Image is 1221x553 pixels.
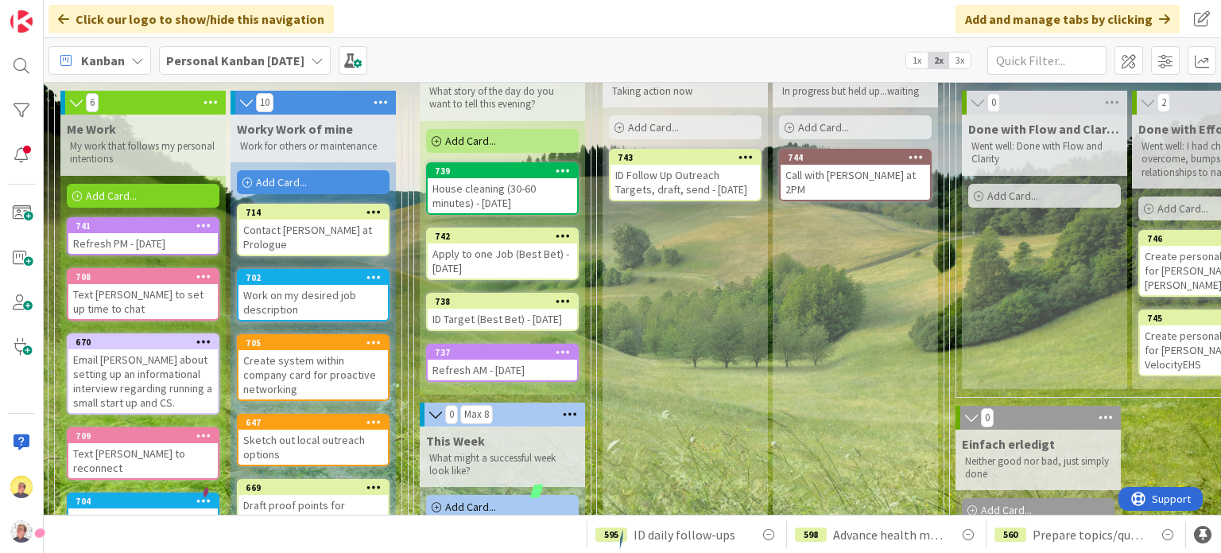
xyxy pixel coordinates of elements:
div: 709Text [PERSON_NAME] to reconnect [68,429,218,478]
div: Click our logo to show/hide this navigation [48,5,334,33]
b: Personal Kanban [DATE] [166,53,304,68]
div: 744 [781,150,930,165]
div: 741 [68,219,218,233]
div: 709 [76,430,218,442]
span: Add Card... [1157,201,1208,216]
span: 2x [928,53,949,68]
div: 739 [435,166,577,177]
div: Contact [PERSON_NAME] at Prologue [238,220,388,255]
span: 0 [981,408,994,427]
div: 705Create system within company card for proactive networking [238,336,388,399]
div: 670 [76,337,218,348]
span: 0 [987,93,1000,112]
span: Done with Flow and Clarity [968,121,1121,137]
div: 743ID Follow Up Outreach Targets, draft, send - [DATE] [610,150,760,200]
span: Add Card... [256,175,307,189]
div: House cleaning (30-60 minutes) - [DATE] [428,178,577,213]
span: Einfach erledigt [962,436,1055,452]
div: 708Text [PERSON_NAME] to set up time to chat [68,270,218,319]
div: 702Work on my desired job description [238,271,388,320]
div: 741Refresh PM - [DATE] [68,219,218,254]
div: Refresh PM - [DATE] [68,233,218,254]
div: 647 [246,417,388,428]
div: 739House cleaning (30-60 minutes) - [DATE] [428,164,577,213]
span: Add Card... [445,134,496,148]
div: 714 [246,207,388,218]
div: Add and manage tabs by clicking [955,5,1180,33]
span: 10 [256,93,273,112]
div: 709 [68,429,218,443]
span: Kanban [81,51,125,70]
div: Sketch out local outreach options [238,430,388,465]
div: Build behavior loop for job boards (12) [68,508,218,543]
div: 705 [246,337,388,349]
p: Taking action now [612,85,758,98]
div: 741 [76,220,218,232]
img: Visit kanbanzone.com [10,10,33,33]
span: Prepare topics/questions for for info interview call with [PERSON_NAME] at CultureAmp [1033,525,1145,544]
div: Draft proof points for [PERSON_NAME]'s LinkedIn recommendation [238,495,388,544]
div: Work on my desired job description [238,285,388,320]
div: ID Follow Up Outreach Targets, draft, send - [DATE] [610,165,760,200]
div: 708 [76,271,218,282]
div: Text [PERSON_NAME] to set up time to chat [68,284,218,319]
div: 704 [68,494,218,508]
div: 647Sketch out local outreach options [238,415,388,465]
span: Worky Work of mine [237,121,353,137]
div: 742 [428,229,577,243]
span: Add Card... [445,500,496,514]
div: 744Call with [PERSON_NAME] at 2PM [781,150,930,200]
span: 1x [906,53,928,68]
div: 702 [246,272,388,283]
div: 670Email [PERSON_NAME] about setting up an informational interview regarding running a small star... [68,335,218,413]
div: Text [PERSON_NAME] to reconnect [68,443,218,478]
img: avatar [10,520,33,543]
p: Went well: Done with Flow and Clarity [971,140,1118,166]
span: Advance health metrics module in CSM D2D [833,525,946,544]
div: 742Apply to one Job (Best Bet) - [DATE] [428,229,577,278]
div: 669Draft proof points for [PERSON_NAME]'s LinkedIn recommendation [238,481,388,544]
div: Apply to one Job (Best Bet) - [DATE] [428,243,577,278]
p: Neither good nor bad, just simply done [965,455,1111,481]
p: What story of the day do you want to tell this evening? [429,85,576,111]
span: Add Card... [981,503,1032,517]
div: Max 8 [464,411,489,419]
span: 2 [1157,93,1170,112]
div: 743 [610,150,760,165]
span: 0 [445,405,458,424]
div: 598 [795,528,827,542]
div: 742 [435,231,577,242]
div: 737Refresh AM - [DATE] [428,345,577,380]
div: 737 [435,347,577,358]
div: 738ID Target (Best Bet) - [DATE] [428,294,577,329]
div: ID Target (Best Bet) - [DATE] [428,309,577,329]
div: 743 [618,152,760,163]
input: Quick Filter... [987,46,1107,75]
span: Add Card... [798,120,849,134]
div: 705 [238,336,388,350]
span: Add Card... [86,189,137,203]
div: 704Build behavior loop for job boards (12) [68,494,218,543]
div: 714 [238,205,388,220]
div: Create system within company card for proactive networking [238,350,388,399]
div: 744 [788,152,930,163]
div: 739 [428,164,577,178]
div: Email [PERSON_NAME] about setting up an informational interview regarding running a small start u... [68,349,218,413]
div: 669 [246,482,388,493]
span: 3x [949,53,971,68]
div: 595 [595,528,627,542]
div: Refresh AM - [DATE] [428,360,577,380]
span: Support [33,2,72,21]
div: 738 [428,294,577,309]
div: Call with [PERSON_NAME] at 2PM [781,165,930,200]
div: 714Contact [PERSON_NAME] at Prologue [238,205,388,255]
div: 738 [435,296,577,307]
div: 702 [238,271,388,285]
p: In progress but held up...waiting [782,85,928,98]
span: 6 [86,93,99,112]
div: 708 [68,270,218,284]
div: 669 [238,481,388,495]
span: ID daily follow-ups [634,525,735,544]
p: My work that follows my personal intentions [70,140,216,166]
div: 647 [238,415,388,430]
